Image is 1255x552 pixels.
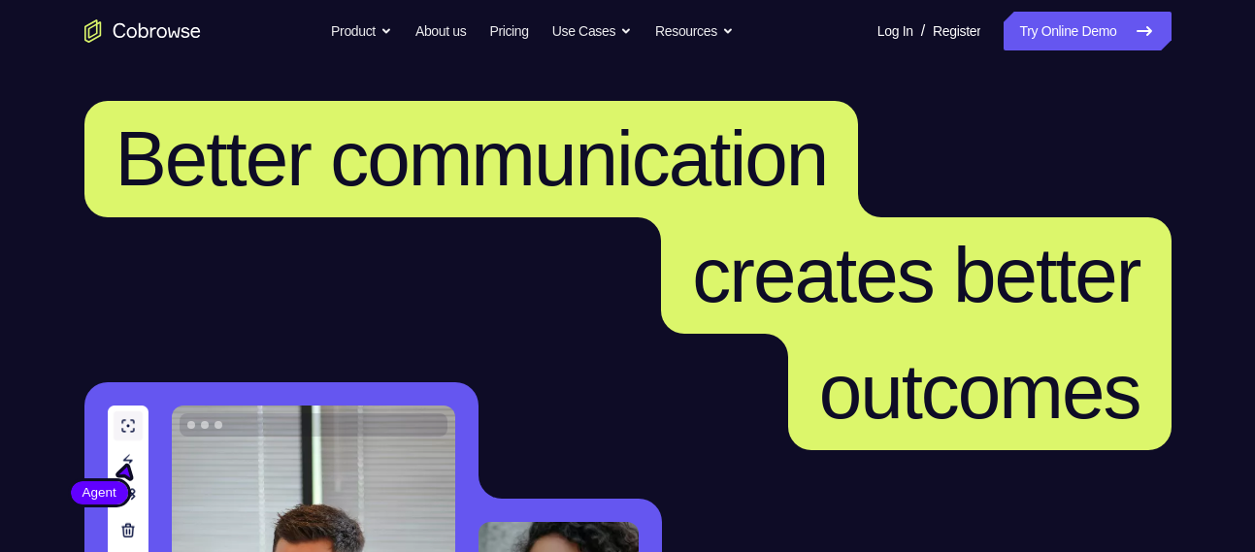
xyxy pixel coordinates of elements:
span: / [921,19,925,43]
span: Better communication [116,115,828,202]
button: Product [331,12,392,50]
a: About us [415,12,466,50]
a: Try Online Demo [1004,12,1171,50]
a: Pricing [489,12,528,50]
span: creates better [692,232,1139,318]
button: Resources [655,12,734,50]
span: outcomes [819,348,1140,435]
span: Agent [71,483,128,503]
button: Use Cases [552,12,632,50]
a: Log In [877,12,913,50]
a: Register [933,12,980,50]
a: Go to the home page [84,19,201,43]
